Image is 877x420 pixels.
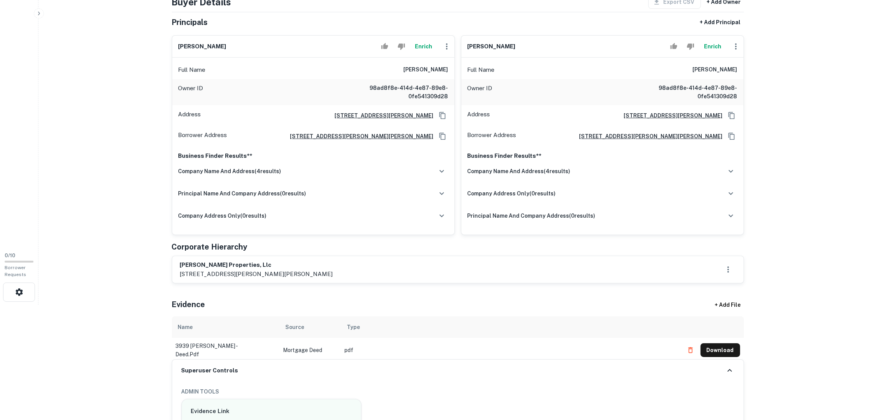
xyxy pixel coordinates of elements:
h6: ADMIN TOOLS [181,387,734,396]
p: Owner ID [468,84,493,101]
p: Business Finder Results** [468,151,737,160]
h6: 98ad8f8e-414d-4e87-89e8-0fe541309d28 [356,84,448,101]
th: Type [341,316,680,338]
button: Copy Address [726,131,737,142]
div: Source [286,322,305,332]
p: Full Name [178,65,206,74]
button: Download [701,343,740,357]
a: [STREET_ADDRESS][PERSON_NAME][PERSON_NAME] [284,132,434,141]
p: [STREET_ADDRESS][PERSON_NAME][PERSON_NAME] [180,270,333,279]
p: Full Name [468,65,495,74]
button: Enrich [701,39,725,54]
h5: Corporate Hierarchy [172,241,248,253]
button: Copy Address [726,110,737,121]
h6: [PERSON_NAME] [468,42,516,51]
h6: 98ad8f8e-414d-4e87-89e8-0fe541309d28 [645,84,737,101]
td: Mortgage Deed [280,338,341,362]
button: Reject [394,39,408,54]
h6: company address only ( 0 results) [178,212,267,220]
a: [STREET_ADDRESS][PERSON_NAME] [618,111,723,120]
button: Accept [378,39,391,54]
button: Delete file [684,344,697,356]
div: + Add File [701,298,755,312]
h6: [PERSON_NAME] [404,65,448,74]
div: Type [347,322,360,332]
a: [STREET_ADDRESS][PERSON_NAME] [329,111,434,120]
button: Copy Address [437,110,448,121]
h5: Principals [172,17,208,28]
h6: principal name and company address ( 0 results) [178,189,306,198]
button: Accept [667,39,681,54]
h6: principal name and company address ( 0 results) [468,212,596,220]
td: 3939 [PERSON_NAME] - deed.pdf [172,338,280,362]
button: Copy Address [437,131,448,142]
div: Name [178,322,193,332]
button: + Add Principal [697,15,744,29]
p: Borrower Address [178,131,227,142]
a: [STREET_ADDRESS][PERSON_NAME][PERSON_NAME] [573,132,723,141]
h6: [PERSON_NAME] [693,65,737,74]
h6: company address only ( 0 results) [468,189,556,198]
span: 0 / 10 [5,253,15,258]
h6: Superuser Controls [181,366,238,375]
p: Address [178,110,201,121]
h6: company name and address ( 4 results) [468,167,571,175]
p: Borrower Address [468,131,516,142]
h6: [PERSON_NAME] [178,42,226,51]
p: Business Finder Results** [178,151,448,160]
h6: company name and address ( 4 results) [178,167,281,175]
div: scrollable content [172,316,744,359]
p: Owner ID [178,84,203,101]
td: pdf [341,338,680,362]
th: Source [280,316,341,338]
button: Enrich [411,39,436,54]
span: Borrower Requests [5,265,26,277]
iframe: Chat Widget [839,359,877,395]
h5: Evidence [172,299,205,310]
h6: Evidence Link [191,407,352,416]
th: Name [172,316,280,338]
h6: [PERSON_NAME] properties, llc [180,261,333,270]
button: Reject [684,39,697,54]
p: Address [468,110,490,121]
